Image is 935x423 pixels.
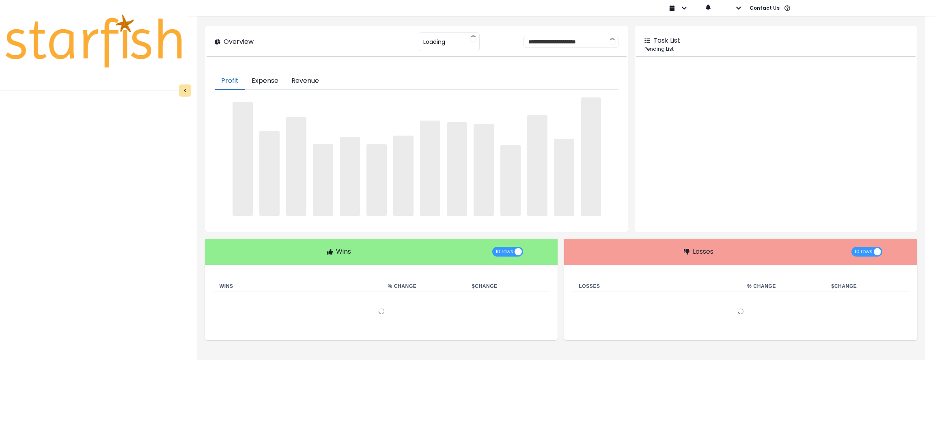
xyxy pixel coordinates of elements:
[213,281,381,291] th: Wins
[340,137,360,216] span: ‌
[215,73,245,90] button: Profit
[259,131,280,216] span: ‌
[825,281,909,291] th: $ Change
[233,102,253,216] span: ‌
[313,144,333,216] span: ‌
[496,247,513,257] span: 10 rows
[693,247,713,257] p: Losses
[224,37,254,47] p: Overview
[554,139,574,216] span: ‌
[336,247,351,257] p: Wins
[423,33,445,50] span: Loading
[366,144,387,216] span: ‌
[381,281,465,291] th: % Change
[527,115,547,216] span: ‌
[393,136,414,216] span: ‌
[500,145,521,216] span: ‌
[741,281,825,291] th: % Change
[286,117,306,216] span: ‌
[474,124,494,216] span: ‌
[420,121,440,216] span: ‌
[653,36,680,45] p: Task List
[447,122,467,216] span: ‌
[855,247,873,257] span: 10 rows
[245,73,285,90] button: Expense
[581,97,601,216] span: ‌
[285,73,325,90] button: Revenue
[644,45,907,53] p: Pending List
[465,281,549,291] th: $ Change
[572,281,741,291] th: Losses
